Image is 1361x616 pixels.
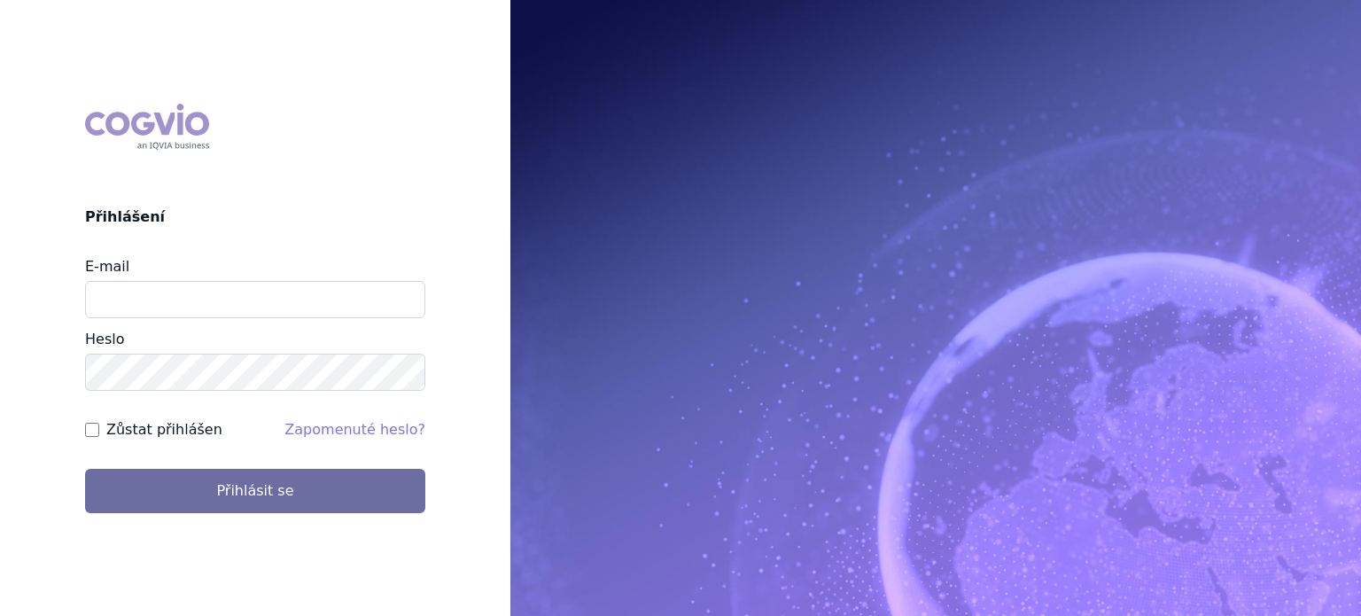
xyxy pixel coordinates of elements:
h2: Přihlášení [85,207,425,228]
label: Heslo [85,331,124,347]
button: Přihlásit se [85,469,425,513]
a: Zapomenuté heslo? [284,421,425,438]
label: Zůstat přihlášen [106,419,222,441]
div: COGVIO [85,104,209,150]
label: E-mail [85,258,129,275]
